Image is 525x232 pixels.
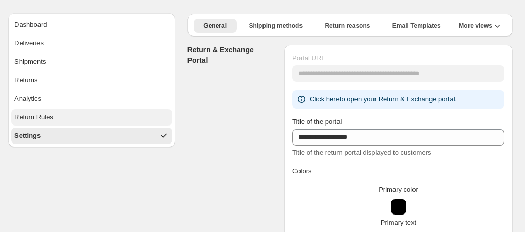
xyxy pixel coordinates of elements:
[249,22,303,30] span: Shipping methods
[203,22,227,30] span: General
[11,128,172,144] button: Settings
[14,94,41,104] div: Analytics
[292,54,325,62] span: Portal URL
[392,22,441,30] span: Email Templates
[292,167,312,175] span: Colors
[453,19,507,33] button: More views
[11,72,172,88] button: Returns
[310,95,340,103] a: Click here
[11,109,172,126] button: Return Rules
[14,20,47,30] div: Dashboard
[11,53,172,70] button: Shipments
[14,57,46,67] div: Shipments
[14,38,44,48] div: Deliveries
[292,118,342,126] span: Title of the portal
[459,22,492,30] span: More views
[292,149,431,156] span: Title of the return portal displayed to customers
[310,95,457,103] span: to open your Return & Exchange portal.
[14,112,53,122] div: Return Rules
[14,75,38,85] div: Returns
[188,45,276,65] h3: Return & Exchange Portal
[11,35,172,51] button: Deliveries
[11,16,172,33] button: Dashboard
[325,22,370,30] span: Return reasons
[11,91,172,107] button: Analytics
[14,131,41,141] div: Settings
[379,186,418,193] span: Primary color
[381,219,416,226] span: Primary text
